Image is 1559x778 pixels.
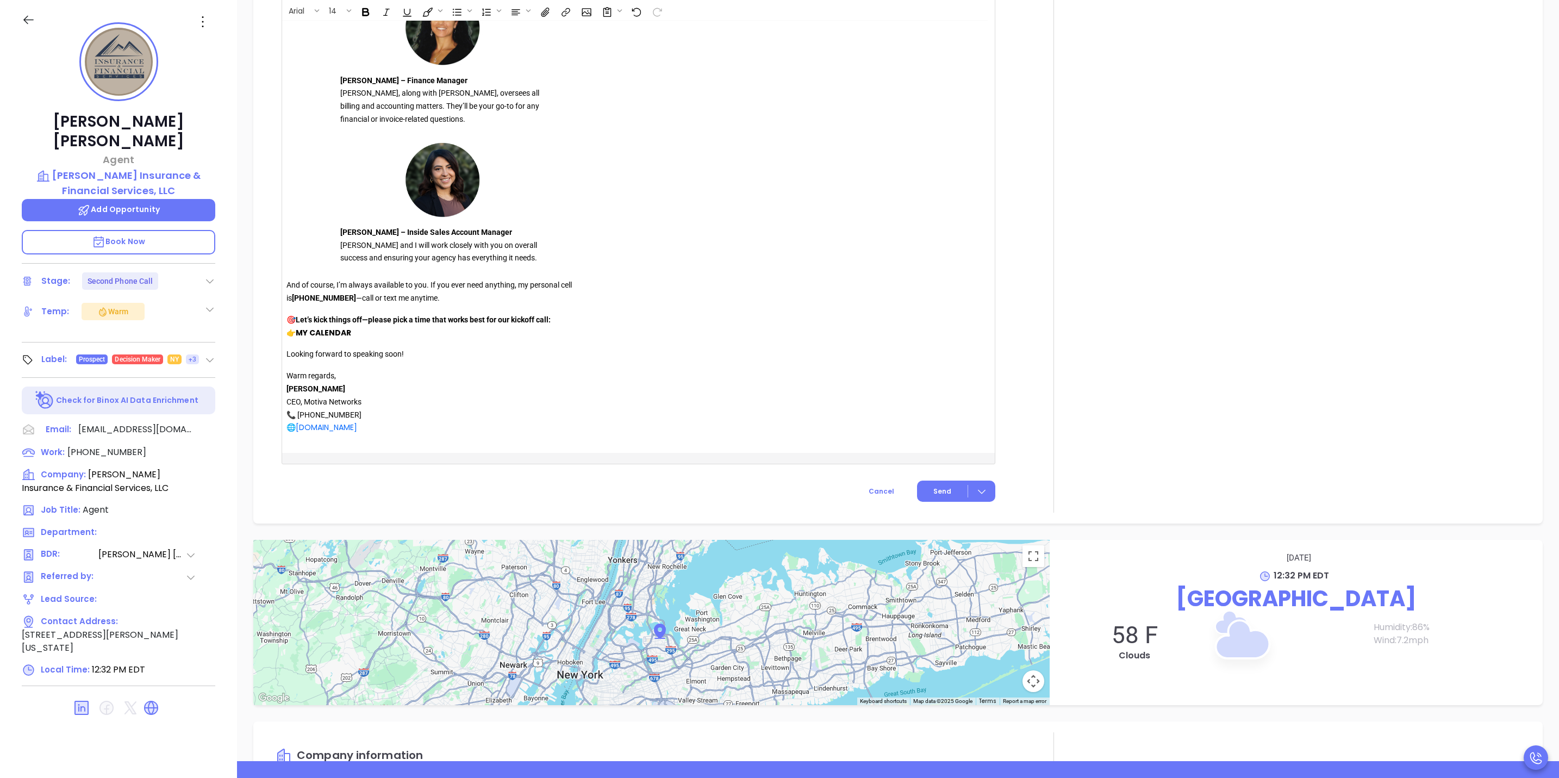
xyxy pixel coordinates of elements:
[1187,586,1296,694] img: Clouds
[340,228,512,236] strong: [PERSON_NAME] – Inside Sales Account Manager
[41,446,65,458] span: Work:
[83,503,109,516] span: Agent
[476,1,504,20] span: Insert Ordered List
[41,526,97,538] span: Department:
[98,548,185,562] span: [PERSON_NAME] [PERSON_NAME]
[41,469,86,480] span: Company:
[323,1,345,20] button: 14
[376,1,395,20] span: Italic
[22,468,169,494] span: [PERSON_NAME] Insurance & Financial Services, LLC
[860,698,907,705] button: Keyboard shortcuts
[297,748,423,763] span: Company information
[286,348,599,361] p: Looking forward to speaking soon!
[41,548,97,562] span: BDR:
[596,1,625,20] span: Surveys
[85,28,153,96] img: profile-user
[256,691,292,705] img: Google
[286,384,345,393] strong: [PERSON_NAME]
[88,272,153,290] div: Second Phone Call
[1003,698,1046,704] a: Report a map error
[22,112,215,151] p: [PERSON_NAME] [PERSON_NAME]
[78,423,192,436] span: [EMAIL_ADDRESS][DOMAIN_NAME]
[323,1,354,20] span: Font size
[22,168,215,198] a: [PERSON_NAME] Insurance & Financial Services, LLC
[286,314,599,340] p: 🎯 👉
[35,391,54,410] img: Ai-Enrich-DaqCidB-.svg
[340,76,467,85] strong: [PERSON_NAME] – Finance Manager
[41,593,97,605] span: Lead Source:
[1274,569,1329,582] span: 12:32 PM EDT
[286,281,572,302] span: And of course, I’m always available to you. If you ever need anything, my personal cell is
[1066,551,1532,565] p: [DATE]
[67,446,146,458] span: [PHONE_NUMBER]
[1061,582,1532,615] p: [GEOGRAPHIC_DATA]
[396,1,416,20] span: Underline
[646,1,666,20] span: Redo
[41,615,118,627] span: Contact Address:
[296,327,351,338] a: MY CALENDAR
[41,504,80,515] span: Job Title:
[41,351,67,368] div: Label:
[283,1,322,20] span: Font family
[403,140,483,221] img: emailTemplate%2F7Nk9UO1w1meRNmDhg60L%2Femail-campaign%2Fd0a8e8f7-43a9-4e68-8e53-6f38e9779469.png
[913,698,972,704] span: Map data ©2025 Google
[77,204,160,215] span: Add Opportunity
[1022,545,1044,567] button: Toggle fullscreen view
[41,303,70,320] div: Temp:
[917,481,995,502] button: Send
[340,226,545,265] p: [PERSON_NAME] and I will work closely with you on overall success and ensuring your agency has ev...
[1022,670,1044,692] button: Map camera controls
[170,353,179,365] span: NY
[505,1,533,20] span: Align
[576,1,595,20] span: Insert Image
[22,152,215,167] p: Agent
[97,305,128,318] div: Warm
[1061,621,1209,649] p: 58 F
[869,487,894,496] span: Cancel
[92,663,145,676] span: 12:32 PM EDT
[933,487,951,496] span: Send
[79,353,105,365] span: Prospect
[283,1,313,20] button: Arial
[340,74,545,126] p: [PERSON_NAME], along with [PERSON_NAME], oversees all billing and accounting matters. They’ll be ...
[56,395,198,406] p: Check for Binox AI Data Enrichment
[356,294,440,302] span: —call or text me anytime.
[41,664,90,675] span: Local Time:
[323,5,342,13] span: 14
[41,570,97,584] span: Referred by:
[1374,621,1532,634] p: Humidity: 86 %
[296,315,551,324] strong: Let’s kick things off—please pick a time that works best for our kickoff call:
[92,236,145,247] span: Book Now
[1061,649,1209,662] p: Clouds
[292,294,356,302] strong: [PHONE_NUMBER]
[417,1,445,20] span: Fill color or set the text color
[115,353,160,365] span: Decision Maker
[283,5,310,13] span: Arial
[555,1,575,20] span: Insert link
[355,1,375,20] span: Bold
[979,697,996,705] a: Terms (opens in new tab)
[446,1,475,20] span: Insert Unordered List
[256,691,292,705] a: Open this area in Google Maps (opens a new window)
[626,1,645,20] span: Undo
[46,423,71,437] span: Email:
[286,370,599,434] p: Warm regards, CEO, Motiva Networks 📞 [PHONE_NUMBER] 🌐
[1374,634,1532,647] p: Wind: 7.2 mph
[22,628,178,654] span: [STREET_ADDRESS][PERSON_NAME][US_STATE]
[534,1,554,20] span: Insert Files
[296,422,357,433] a: [DOMAIN_NAME]
[41,273,71,289] div: Stage:
[275,750,423,762] a: Company information
[189,353,196,365] span: +3
[849,481,914,502] button: Cancel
